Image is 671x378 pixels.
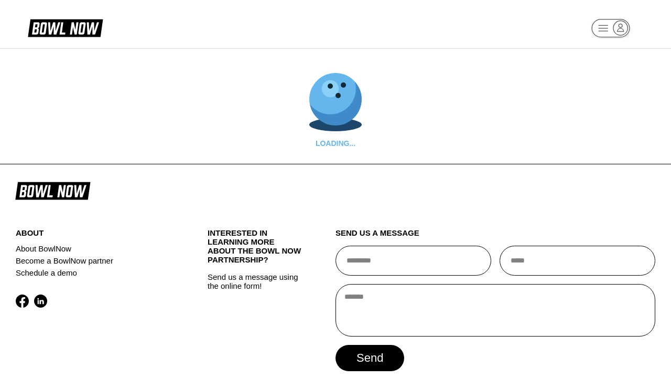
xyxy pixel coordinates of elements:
div: about [16,228,176,243]
a: Become a BowlNow partner [16,255,176,267]
button: send [335,345,404,371]
a: Schedule a demo [16,267,176,279]
div: INTERESTED IN LEARNING MORE ABOUT THE BOWL NOW PARTNERSHIP? [208,228,304,272]
div: LOADING... [309,139,362,148]
div: send us a message [335,228,655,246]
a: About BowlNow [16,243,176,255]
